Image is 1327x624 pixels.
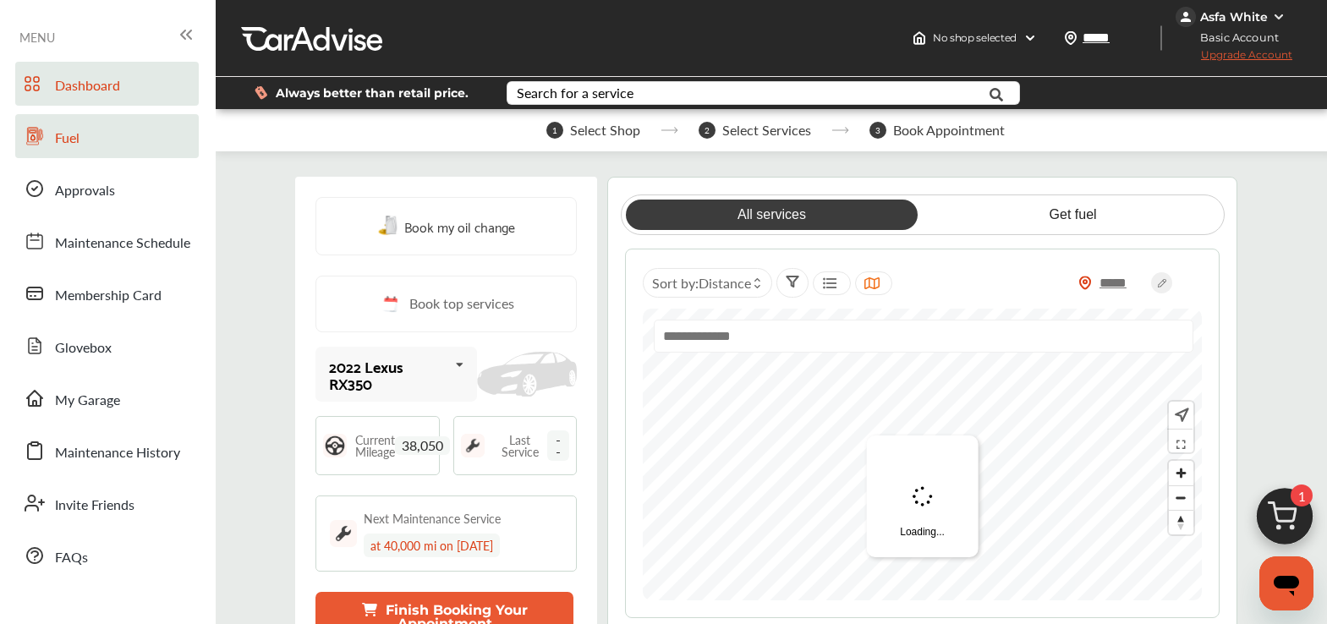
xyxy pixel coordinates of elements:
[55,128,80,150] span: Fuel
[831,127,849,134] img: stepper-arrow.e24c07c6.svg
[643,309,1202,600] canvas: Map
[722,123,811,138] span: Select Services
[330,520,357,547] img: maintenance_logo
[255,85,267,100] img: dollor_label_vector.a70140d1.svg
[1272,10,1286,24] img: WGsFRI8htEPBVLJbROoPRyZpYNWhNONpIPPETTm6eUC0GeLEiAAAAAElFTkSuQmCC
[461,434,485,457] img: maintenance_logo
[15,167,199,211] a: Approvals
[379,293,401,315] img: cal_icon.0803b883.svg
[55,180,115,202] span: Approvals
[1078,276,1092,290] img: location_vector_orange.38f05af8.svg
[547,430,570,461] span: --
[913,31,926,45] img: header-home-logo.8d720a4f.svg
[869,122,886,139] span: 3
[323,434,347,457] img: steering_logo
[546,122,563,139] span: 1
[364,510,501,527] div: Next Maintenance Service
[517,86,633,100] div: Search for a service
[355,434,395,457] span: Current Mileage
[1200,9,1268,25] div: Asfa White
[1023,31,1037,45] img: header-down-arrow.9dd2ce7d.svg
[933,31,1017,45] span: No shop selected
[1259,556,1313,610] iframe: Button to launch messaging window
[1169,485,1193,510] button: Zoom out
[19,30,55,44] span: MENU
[1160,25,1162,51] img: header-divider.bc55588e.svg
[1291,484,1313,506] span: 1
[15,324,199,368] a: Glovebox
[893,123,1005,138] span: Book Appointment
[378,216,400,237] img: oil-change.e5047c97.svg
[276,87,469,99] span: Always better than retail price.
[15,429,199,473] a: Maintenance History
[15,219,199,263] a: Maintenance Schedule
[477,352,578,397] img: placeholder_car.fcab19be.svg
[699,122,716,139] span: 2
[1171,406,1189,424] img: recenter.ce011a49.svg
[55,442,180,464] span: Maintenance History
[1169,511,1193,534] span: Reset bearing to north
[15,114,199,158] a: Fuel
[626,200,918,230] a: All services
[329,358,448,391] div: 2022 Lexus RX350
[1244,480,1325,561] img: cart_icon.3d0951e8.svg
[1176,48,1292,69] span: Upgrade Account
[55,285,162,307] span: Membership Card
[409,293,514,315] span: Book top services
[866,435,979,557] div: Loading...
[927,200,1219,230] a: Get fuel
[661,127,678,134] img: stepper-arrow.e24c07c6.svg
[55,547,88,569] span: FAQs
[1169,510,1193,534] button: Reset bearing to north
[1176,7,1196,27] img: jVpblrzwTbfkPYzPPzSLxeg0AAAAASUVORK5CYII=
[1177,29,1291,47] span: Basic Account
[404,215,515,238] span: Book my oil change
[15,534,199,577] a: FAQs
[699,273,751,293] span: Distance
[1169,486,1193,510] span: Zoom out
[55,495,134,517] span: Invite Friends
[15,376,199,420] a: My Garage
[378,215,515,238] a: Book my oil change
[55,75,120,97] span: Dashboard
[55,337,112,359] span: Glovebox
[1064,31,1078,45] img: location_vector.a44bc228.svg
[570,123,640,138] span: Select Shop
[15,62,199,106] a: Dashboard
[55,390,120,412] span: My Garage
[364,534,500,557] div: at 40,000 mi on [DATE]
[1169,461,1193,485] button: Zoom in
[15,481,199,525] a: Invite Friends
[55,233,190,255] span: Maintenance Schedule
[15,271,199,315] a: Membership Card
[652,273,751,293] span: Sort by :
[493,434,547,457] span: Last Service
[395,436,450,455] span: 38,050
[315,276,577,332] a: Book top services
